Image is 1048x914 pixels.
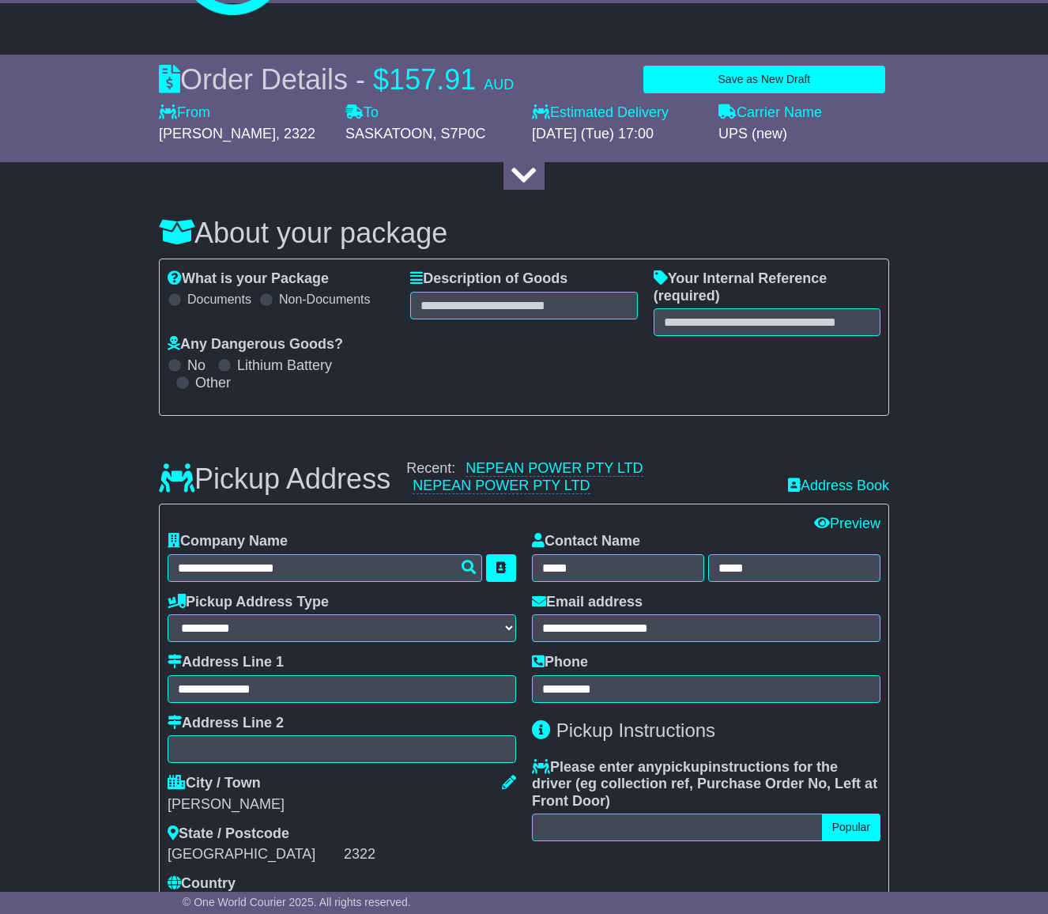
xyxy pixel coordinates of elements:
[532,126,703,143] div: [DATE] (Tue) 17:00
[788,478,889,495] a: Address Book
[532,654,588,671] label: Phone
[159,104,210,122] label: From
[168,715,284,732] label: Address Line 2
[159,126,276,142] span: [PERSON_NAME]
[718,126,889,143] div: UPS (new)
[718,104,822,122] label: Carrier Name
[814,516,880,531] a: Preview
[345,104,379,122] label: To
[532,594,643,611] label: Email address
[168,846,340,863] div: [GEOGRAPHIC_DATA]
[413,478,590,494] a: NEPEAN POWER PTY LTD
[187,292,251,307] label: Documents
[159,217,889,249] h3: About your package
[654,270,880,304] label: Your Internal Reference (required)
[168,270,329,288] label: What is your Package
[183,896,411,908] span: © One World Courier 2025. All rights reserved.
[406,460,772,494] div: Recent:
[168,594,329,611] label: Pickup Address Type
[168,796,516,814] div: [PERSON_NAME]
[195,375,231,392] label: Other
[187,357,205,375] label: No
[237,357,332,375] label: Lithium Battery
[373,63,389,96] span: $
[168,825,289,843] label: State / Postcode
[466,460,643,477] a: NEPEAN POWER PTY LTD
[159,62,514,96] div: Order Details -
[556,719,715,741] span: Pickup Instructions
[168,533,288,550] label: Company Name
[276,126,315,142] span: , 2322
[822,814,880,841] button: Popular
[432,126,485,142] span: , S7P0C
[410,270,567,288] label: Description of Goods
[168,875,236,893] label: Country
[168,336,343,353] label: Any Dangerous Goods?
[345,126,432,142] span: SASKATOON
[532,533,640,550] label: Contact Name
[662,759,708,775] span: pickup
[389,63,476,96] span: 157.91
[279,292,371,307] label: Non-Documents
[532,759,880,810] label: Please enter any instructions for the driver ( )
[484,77,514,93] span: AUD
[643,66,885,93] button: Save as New Draft
[168,654,284,671] label: Address Line 1
[159,463,390,495] h3: Pickup Address
[168,775,261,792] label: City / Town
[532,776,877,809] span: eg collection ref, Purchase Order No, Left at Front Door
[344,846,516,863] div: 2322
[532,104,703,122] label: Estimated Delivery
